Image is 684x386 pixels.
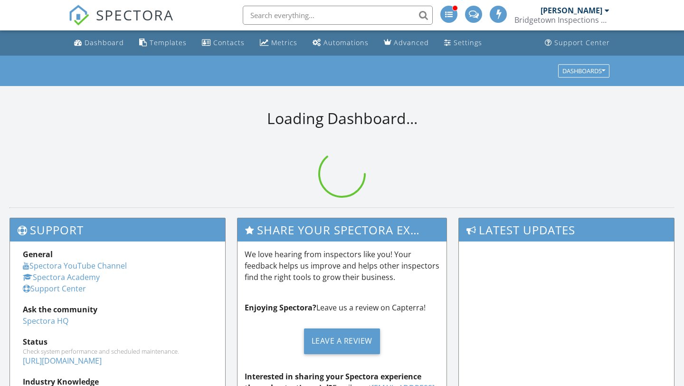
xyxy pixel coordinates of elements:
a: Support Center [541,34,614,52]
p: Leave us a review on Capterra! [245,302,440,313]
a: Spectora Academy [23,272,100,282]
h3: Share Your Spectora Experience [237,218,447,241]
a: Spectora HQ [23,316,68,326]
a: Metrics [256,34,301,52]
a: Dashboard [70,34,128,52]
a: Advanced [380,34,433,52]
div: Metrics [271,38,297,47]
a: Automations (Advanced) [309,34,372,52]
a: [URL][DOMAIN_NAME] [23,356,102,366]
div: Advanced [394,38,429,47]
img: The Best Home Inspection Software - Spectora [68,5,89,26]
a: Spectora YouTube Channel [23,261,127,271]
input: Search everything... [243,6,433,25]
div: Check system performance and scheduled maintenance. [23,347,212,355]
span: SPECTORA [96,5,174,25]
strong: General [23,249,53,260]
div: Contacts [213,38,245,47]
div: Dashboards [562,68,605,74]
a: Templates [135,34,190,52]
strong: Enjoying Spectora? [245,302,316,313]
div: [PERSON_NAME] [541,6,602,15]
div: Ask the community [23,304,212,315]
div: Templates [150,38,187,47]
a: Settings [440,34,486,52]
div: Support Center [554,38,610,47]
div: Automations [323,38,369,47]
h3: Latest Updates [459,218,674,241]
h3: Support [10,218,225,241]
div: Dashboard [85,38,124,47]
div: Bridgetown Inspections LLC [514,15,609,25]
button: Dashboards [558,64,609,77]
div: Status [23,336,212,347]
div: Leave a Review [304,328,380,354]
a: SPECTORA [68,13,174,33]
a: Leave a Review [245,321,440,361]
p: We love hearing from inspectors like you! Your feedback helps us improve and helps other inspecto... [245,249,440,283]
a: Support Center [23,283,86,294]
div: Settings [454,38,482,47]
a: Contacts [198,34,248,52]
